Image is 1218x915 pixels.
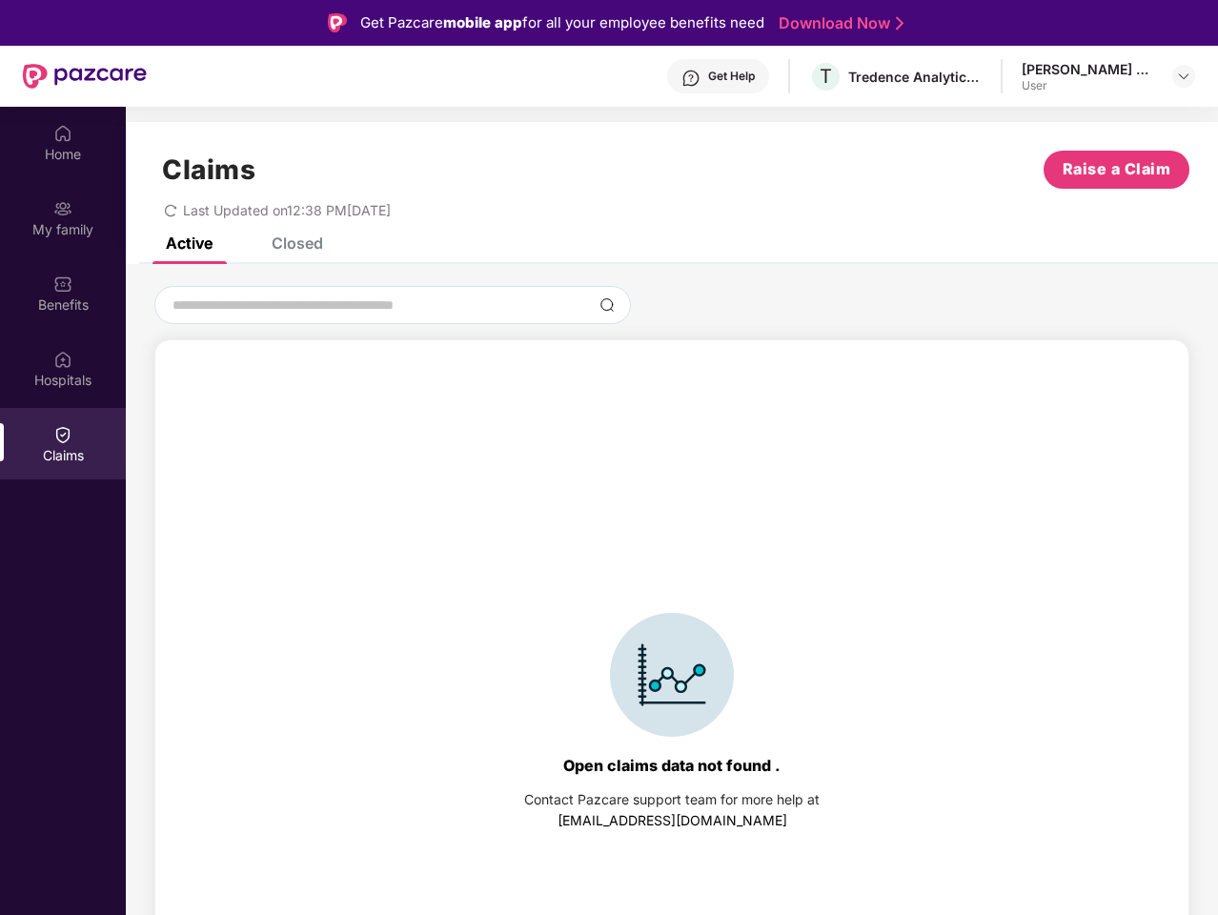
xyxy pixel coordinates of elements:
[610,613,734,737] img: svg+xml;base64,PHN2ZyBpZD0iSWNvbl9DbGFpbSIgZGF0YS1uYW1lPSJJY29uIENsYWltIiB4bWxucz0iaHR0cDovL3d3dy...
[166,234,213,253] div: Active
[599,297,615,313] img: svg+xml;base64,PHN2ZyBpZD0iU2VhcmNoLTMyeDMyIiB4bWxucz0iaHR0cDovL3d3dy53My5vcmcvMjAwMC9zdmciIHdpZH...
[272,234,323,253] div: Closed
[896,13,903,33] img: Stroke
[1022,60,1155,78] div: [PERSON_NAME] Kumar [PERSON_NAME]
[443,13,522,31] strong: mobile app
[820,65,832,88] span: T
[53,199,72,218] img: svg+xml;base64,PHN2ZyB3aWR0aD0iMjAiIGhlaWdodD0iMjAiIHZpZXdCb3g9IjAgMCAyMCAyMCIgZmlsbD0ibm9uZSIgeG...
[848,68,982,86] div: Tredence Analytics Solutions Private Limited
[162,153,255,186] h1: Claims
[53,425,72,444] img: svg+xml;base64,PHN2ZyBpZD0iQ2xhaW0iIHhtbG5zPSJodHRwOi8vd3d3LnczLm9yZy8yMDAwL3N2ZyIgd2lkdGg9IjIwIi...
[164,202,177,218] span: redo
[53,124,72,143] img: svg+xml;base64,PHN2ZyBpZD0iSG9tZSIgeG1sbnM9Imh0dHA6Ly93d3cudzMub3JnLzIwMDAvc3ZnIiB3aWR0aD0iMjAiIG...
[681,69,700,88] img: svg+xml;base64,PHN2ZyBpZD0iSGVscC0zMngzMiIgeG1sbnM9Imh0dHA6Ly93d3cudzMub3JnLzIwMDAvc3ZnIiB3aWR0aD...
[1176,69,1191,84] img: svg+xml;base64,PHN2ZyBpZD0iRHJvcGRvd24tMzJ4MzIiIHhtbG5zPSJodHRwOi8vd3d3LnczLm9yZy8yMDAwL3N2ZyIgd2...
[328,13,347,32] img: Logo
[53,274,72,294] img: svg+xml;base64,PHN2ZyBpZD0iQmVuZWZpdHMiIHhtbG5zPSJodHRwOi8vd3d3LnczLm9yZy8yMDAwL3N2ZyIgd2lkdGg9Ij...
[558,812,787,828] a: [EMAIL_ADDRESS][DOMAIN_NAME]
[1044,151,1189,189] button: Raise a Claim
[779,13,898,33] a: Download Now
[183,202,391,218] span: Last Updated on 12:38 PM[DATE]
[708,69,755,84] div: Get Help
[53,350,72,369] img: svg+xml;base64,PHN2ZyBpZD0iSG9zcGl0YWxzIiB4bWxucz0iaHR0cDovL3d3dy53My5vcmcvMjAwMC9zdmciIHdpZHRoPS...
[360,11,764,34] div: Get Pazcare for all your employee benefits need
[23,64,147,89] img: New Pazcare Logo
[563,756,781,775] div: Open claims data not found .
[1022,78,1155,93] div: User
[1063,157,1171,181] span: Raise a Claim
[524,789,820,810] div: Contact Pazcare support team for more help at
